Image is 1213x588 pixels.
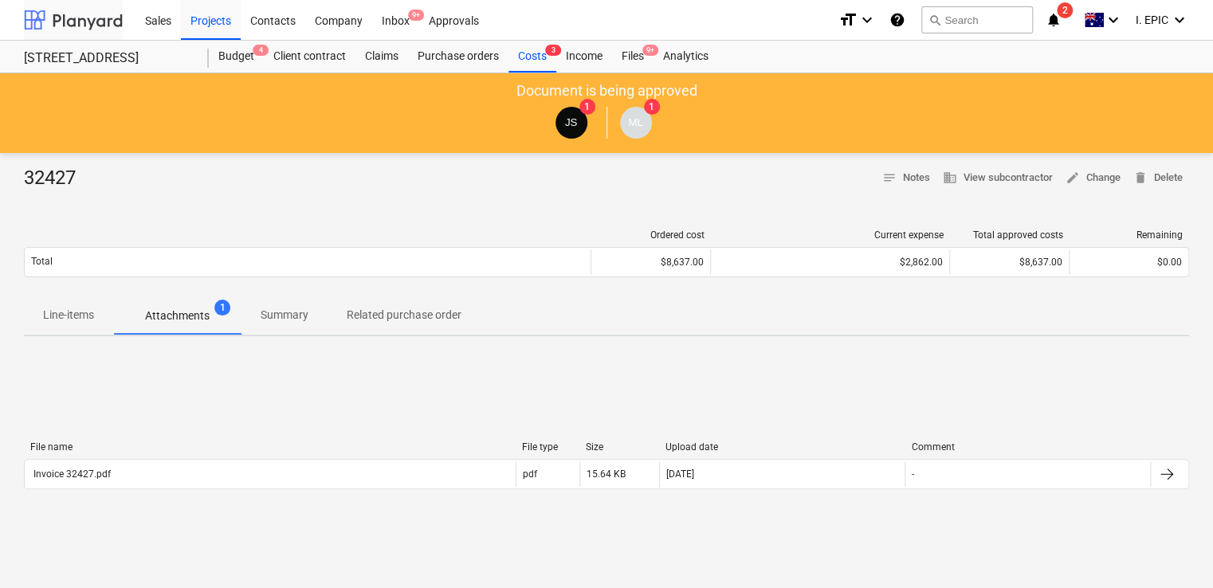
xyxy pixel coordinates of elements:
[1076,229,1183,241] div: Remaining
[209,41,264,73] div: Budget
[1066,169,1121,187] span: Change
[628,116,643,128] span: ML
[355,41,408,73] a: Claims
[717,229,944,241] div: Current expense
[523,468,537,480] div: pdf
[1046,10,1062,29] i: notifications
[586,441,653,453] div: Size
[1066,171,1080,185] span: edit
[1136,14,1168,26] span: I. EPIC
[598,229,705,241] div: Ordered cost
[921,6,1033,33] button: Search
[145,308,210,324] p: Attachments
[1170,10,1189,29] i: keyboard_arrow_down
[882,169,930,187] span: Notes
[1076,257,1182,268] div: $0.00
[408,41,508,73] a: Purchase orders
[612,41,654,73] div: Files
[858,10,877,29] i: keyboard_arrow_down
[666,468,694,480] div: [DATE]
[24,50,190,67] div: [STREET_ADDRESS]
[31,255,53,269] p: Total
[956,257,1062,268] div: $8,637.00
[912,468,914,480] div: -
[1133,169,1183,187] span: Delete
[943,169,1053,187] span: View subcontractor
[30,441,509,453] div: File name
[253,45,269,56] span: 4
[516,81,697,100] p: Document is being approved
[612,41,654,73] a: Files9+
[408,10,424,21] span: 9+
[43,307,94,323] p: Line-items
[508,41,556,73] a: Costs3
[882,171,897,185] span: notes
[876,166,936,190] button: Notes
[545,45,561,56] span: 3
[642,45,658,56] span: 9+
[1104,10,1123,29] i: keyboard_arrow_down
[508,41,556,73] div: Costs
[31,468,111,480] div: Invoice 32427.pdf
[956,229,1063,241] div: Total approved costs
[665,441,899,453] div: Upload date
[565,116,578,128] span: JS
[644,99,660,115] span: 1
[555,107,587,139] div: Jacob Salta
[598,257,704,268] div: $8,637.00
[1059,166,1127,190] button: Change
[889,10,905,29] i: Knowledge base
[620,107,652,139] div: Matt Lebon
[654,41,718,73] a: Analytics
[1133,512,1213,588] iframe: Chat Widget
[214,300,230,316] span: 1
[587,468,626,480] div: 15.64 KB
[717,257,943,268] div: $2,862.00
[838,10,858,29] i: format_size
[928,14,941,26] span: search
[1057,2,1073,18] span: 2
[261,307,308,323] p: Summary
[1133,171,1148,185] span: delete
[264,41,355,73] a: Client contract
[556,41,612,73] a: Income
[1127,166,1189,190] button: Delete
[347,307,461,323] p: Related purchase order
[209,41,264,73] a: Budget4
[24,166,88,191] div: 32427
[579,99,595,115] span: 1
[943,171,957,185] span: business
[936,166,1059,190] button: View subcontractor
[912,441,1145,453] div: Comment
[522,441,573,453] div: File type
